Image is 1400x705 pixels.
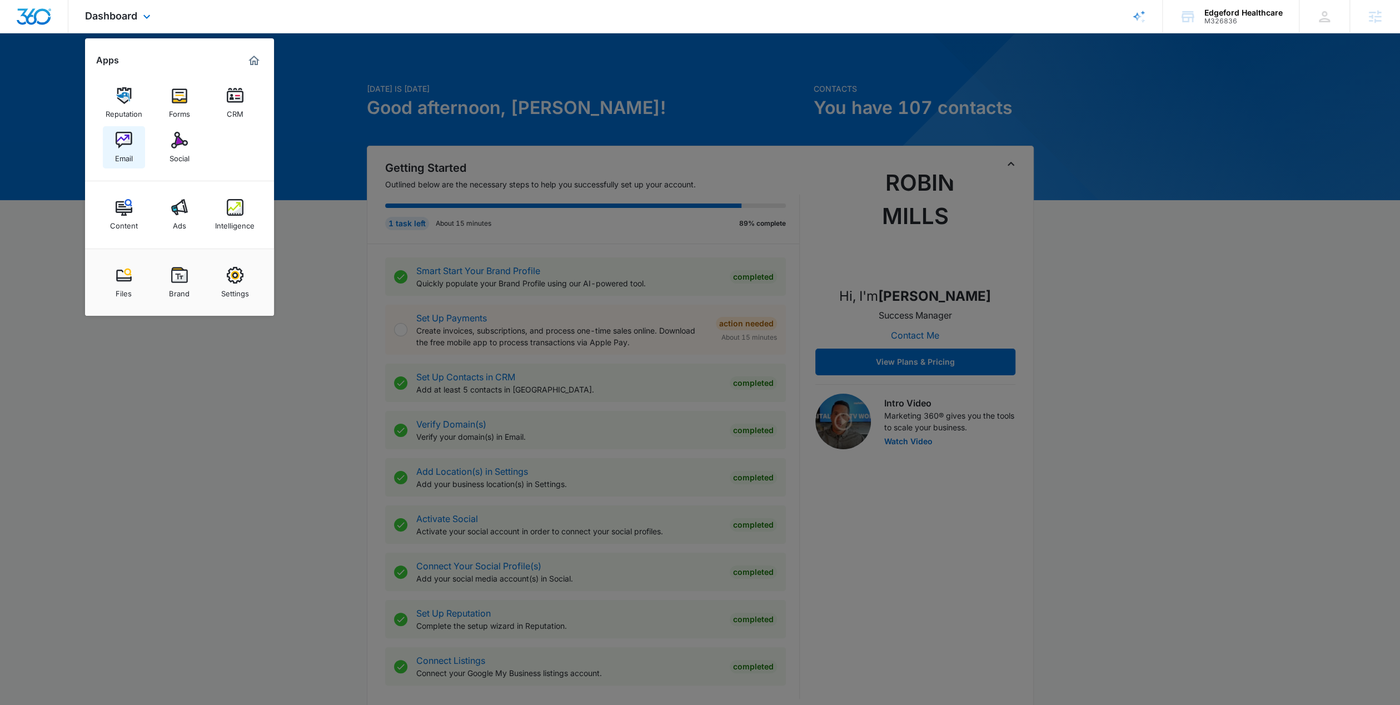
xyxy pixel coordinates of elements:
div: Brand [169,284,190,298]
div: Files [116,284,132,298]
div: account name [1204,8,1283,17]
a: Email [103,126,145,168]
a: Files [103,261,145,304]
a: Settings [214,261,256,304]
h2: Apps [96,55,119,66]
div: Social [170,148,190,163]
a: Brand [158,261,201,304]
div: Ads [173,216,186,230]
a: Ads [158,193,201,236]
div: Reputation [106,104,142,118]
a: Marketing 360® Dashboard [245,52,263,69]
div: account id [1204,17,1283,25]
div: Email [115,148,133,163]
span: Dashboard [85,10,137,22]
a: Reputation [103,82,145,124]
div: CRM [227,104,243,118]
a: Social [158,126,201,168]
a: CRM [214,82,256,124]
a: Intelligence [214,193,256,236]
div: Intelligence [215,216,255,230]
div: Forms [169,104,190,118]
a: Content [103,193,145,236]
div: Settings [221,284,249,298]
a: Forms [158,82,201,124]
div: Content [110,216,138,230]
